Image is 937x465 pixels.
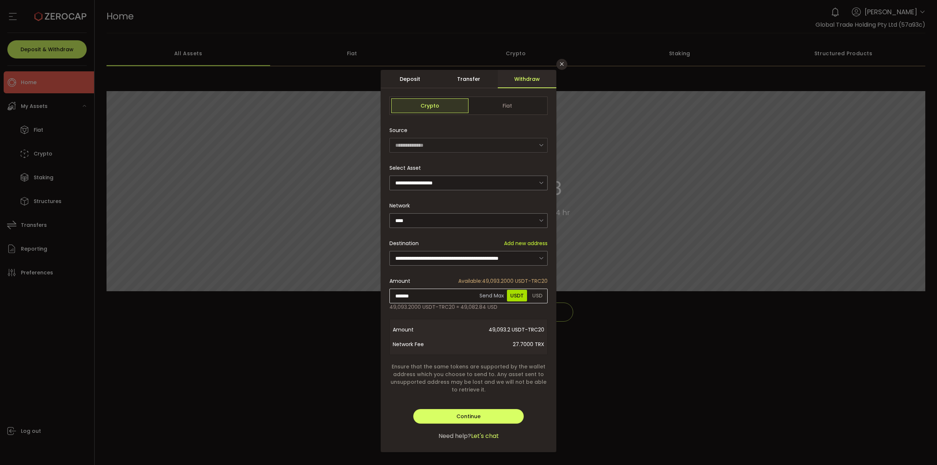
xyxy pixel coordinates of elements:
[458,277,482,285] span: Available:
[391,98,468,113] span: Crypto
[438,432,471,440] span: Need help?
[451,337,544,352] span: 27.7000 TRX
[393,337,451,352] span: Network Fee
[456,413,481,420] span: Continue
[852,386,937,465] div: 聊天小组件
[381,70,439,88] div: Deposit
[458,277,548,285] span: 49,093.2000 USDT-TRC20
[439,70,498,88] div: Transfer
[393,322,451,337] span: Amount
[529,290,546,301] span: USD
[389,240,419,247] span: Destination
[852,386,937,465] iframe: Chat Widget
[468,98,546,113] span: Fiat
[389,202,414,209] label: Network
[389,277,410,285] span: Amount
[389,363,548,394] span: Ensure that the same tokens are supported by the wallet address which you choose to send to. Any ...
[498,70,556,88] div: Withdraw
[381,70,556,452] div: dialog
[389,123,407,138] span: Source
[413,409,524,424] button: Continue
[556,59,567,70] button: Close
[504,240,548,247] span: Add new address
[507,290,527,301] span: USDT
[478,288,505,303] span: Send Max
[451,322,544,337] span: 49,093.2 USDT-TRC20
[389,164,425,172] label: Select Asset
[389,303,497,311] span: 49,093.2000 USDT-TRC20 ≈ 49,082.84 USD
[471,432,499,440] span: Let's chat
